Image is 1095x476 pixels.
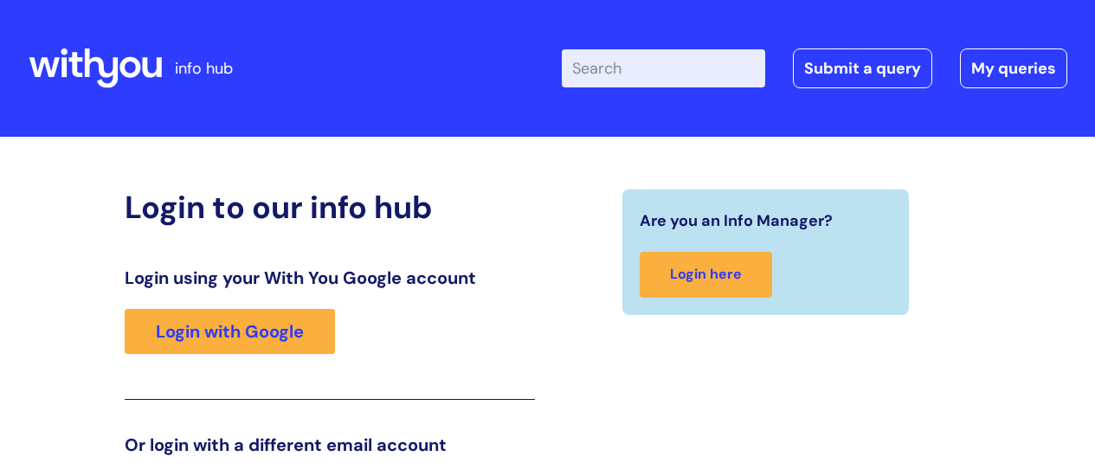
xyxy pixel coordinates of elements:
[175,55,233,82] p: info hub
[562,49,765,87] input: Search
[125,189,535,226] h2: Login to our info hub
[125,309,335,354] a: Login with Google
[640,207,833,235] span: Are you an Info Manager?
[125,434,535,455] h3: Or login with a different email account
[960,48,1067,88] a: My queries
[640,252,772,298] a: Login here
[125,267,535,288] h3: Login using your With You Google account
[793,48,932,88] a: Submit a query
